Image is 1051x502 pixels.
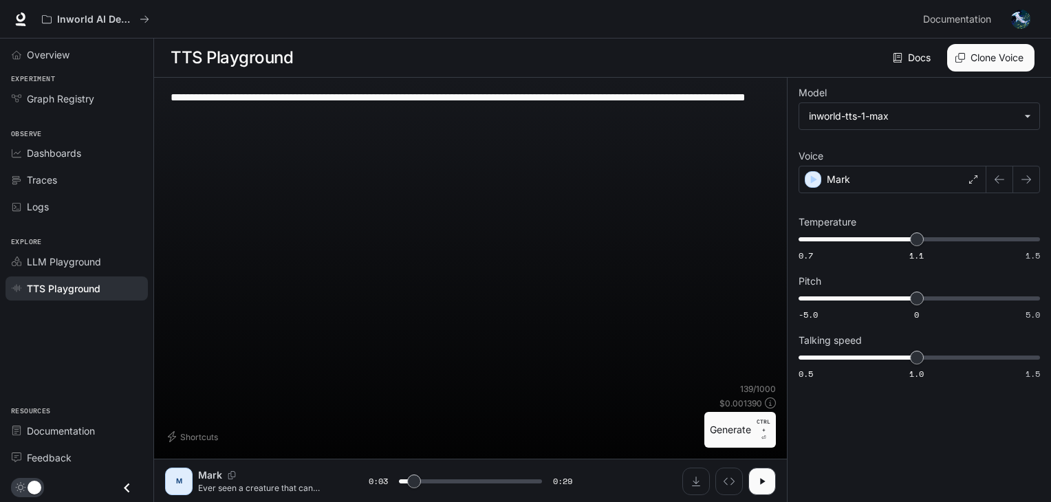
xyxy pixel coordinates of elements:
div: inworld-tts-1-max [799,103,1039,129]
a: Dashboards [6,141,148,165]
span: 0.7 [799,250,813,261]
span: Dark mode toggle [28,479,41,494]
button: Download audio [682,468,710,495]
span: Dashboards [27,146,81,160]
p: 139 / 1000 [740,383,776,395]
p: Talking speed [799,336,862,345]
button: GenerateCTRL +⏎ [704,412,776,448]
a: Traces [6,168,148,192]
span: 1.1 [909,250,924,261]
a: Logs [6,195,148,219]
button: User avatar [1007,6,1034,33]
img: User avatar [1011,10,1030,29]
a: Docs [890,44,936,72]
p: Pitch [799,276,821,286]
span: Logs [27,199,49,214]
div: inworld-tts-1-max [809,109,1017,123]
button: Inspect [715,468,743,495]
span: Traces [27,173,57,187]
button: Shortcuts [165,426,224,448]
span: LLM Playground [27,254,101,269]
p: Ever seen a creature that can regrow its brain? Meet the axolotl, a salamander with incredible re... [198,482,336,494]
a: Documentation [6,419,148,443]
button: All workspaces [36,6,155,33]
a: Feedback [6,446,148,470]
span: 1.0 [909,368,924,380]
p: $ 0.001390 [719,397,762,409]
span: 0:29 [553,474,572,488]
button: Clone Voice [947,44,1034,72]
button: Copy Voice ID [222,471,241,479]
p: Mark [827,173,850,186]
h1: TTS Playground [171,44,293,72]
span: TTS Playground [27,281,100,296]
a: Overview [6,43,148,67]
a: Graph Registry [6,87,148,111]
span: Documentation [27,424,95,438]
span: 0:03 [369,474,388,488]
span: 5.0 [1026,309,1040,320]
p: Inworld AI Demos [57,14,134,25]
span: Overview [27,47,69,62]
span: 0 [914,309,919,320]
span: Documentation [923,11,991,28]
p: CTRL + [757,417,770,434]
p: Voice [799,151,823,161]
div: M [168,470,190,492]
span: Feedback [27,450,72,465]
p: Model [799,88,827,98]
p: Temperature [799,217,856,227]
span: 1.5 [1026,368,1040,380]
p: Mark [198,468,222,482]
p: ⏎ [757,417,770,442]
a: LLM Playground [6,250,148,274]
span: Graph Registry [27,91,94,106]
button: Close drawer [111,474,142,502]
span: 0.5 [799,368,813,380]
span: -5.0 [799,309,818,320]
a: Documentation [918,6,1001,33]
a: TTS Playground [6,276,148,301]
span: 1.5 [1026,250,1040,261]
